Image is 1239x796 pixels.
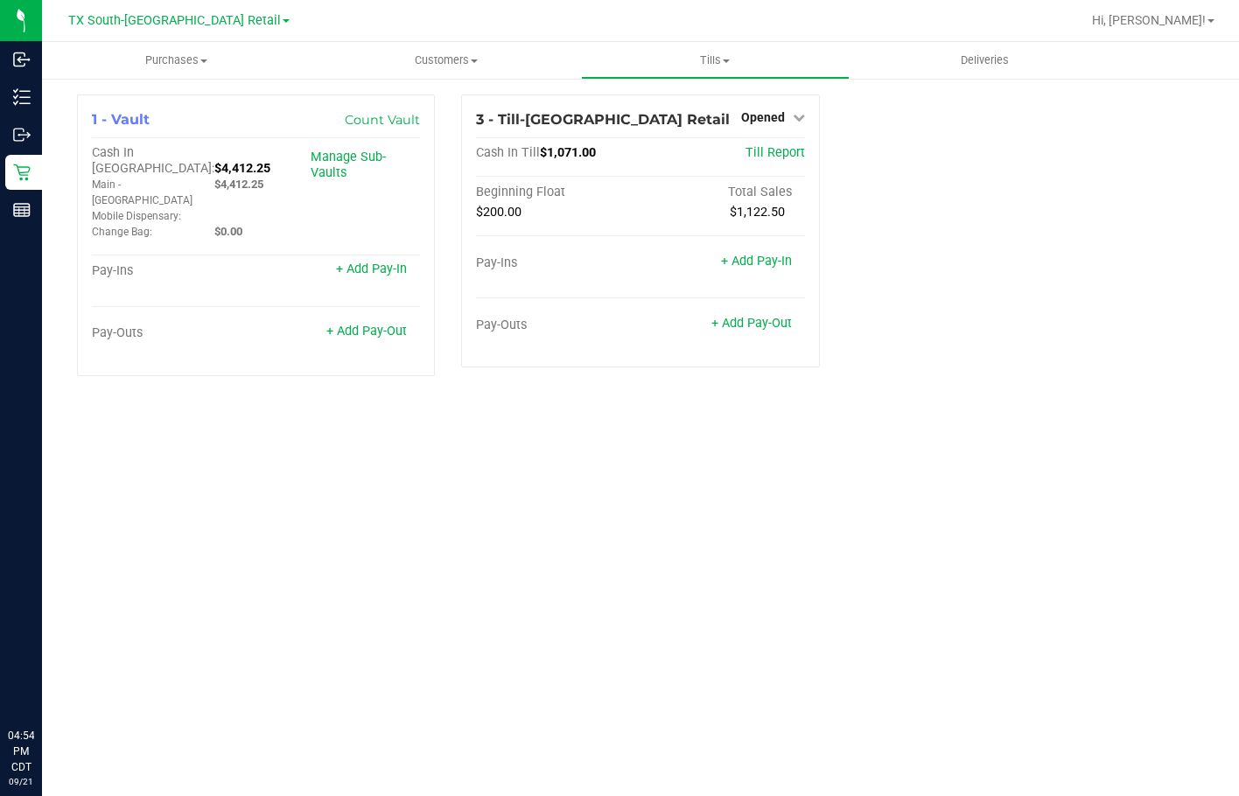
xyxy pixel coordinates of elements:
div: Pay-Outs [92,325,256,341]
inline-svg: Retail [13,164,31,181]
span: 1 - Vault [92,111,150,128]
span: Deliveries [937,52,1032,68]
span: $1,071.00 [540,145,596,160]
p: 09/21 [8,775,34,788]
inline-svg: Inbound [13,51,31,68]
div: Pay-Ins [92,263,256,279]
a: + Add Pay-Out [711,316,792,331]
a: Customers [311,42,581,79]
span: Purchases [42,52,311,68]
span: Change Bag: [92,226,152,238]
span: $4,412.25 [214,178,263,191]
a: Manage Sub-Vaults [311,150,386,180]
span: $4,412.25 [214,161,270,176]
span: Opened [741,110,785,124]
a: Purchases [42,42,311,79]
span: 3 - Till-[GEOGRAPHIC_DATA] Retail [476,111,730,128]
div: Total Sales [640,185,805,200]
a: Deliveries [850,42,1119,79]
div: Pay-Ins [476,255,640,271]
span: $200.00 [476,205,521,220]
span: Main - [GEOGRAPHIC_DATA] Mobile Dispensary: [92,178,192,222]
inline-svg: Outbound [13,126,31,143]
a: Tills [581,42,850,79]
a: + Add Pay-In [336,262,407,276]
div: Pay-Outs [476,318,640,333]
inline-svg: Reports [13,201,31,219]
span: Customers [312,52,580,68]
inline-svg: Inventory [13,88,31,106]
span: TX South-[GEOGRAPHIC_DATA] Retail [68,13,281,28]
span: $1,122.50 [730,205,785,220]
span: Cash In [GEOGRAPHIC_DATA]: [92,145,214,176]
span: $0.00 [214,225,242,238]
span: Cash In Till [476,145,540,160]
span: Hi, [PERSON_NAME]! [1092,13,1206,27]
a: Till Report [745,145,805,160]
p: 04:54 PM CDT [8,728,34,775]
a: Count Vault [345,112,420,128]
a: + Add Pay-Out [326,324,407,339]
span: Tills [582,52,850,68]
a: + Add Pay-In [721,254,792,269]
div: Beginning Float [476,185,640,200]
